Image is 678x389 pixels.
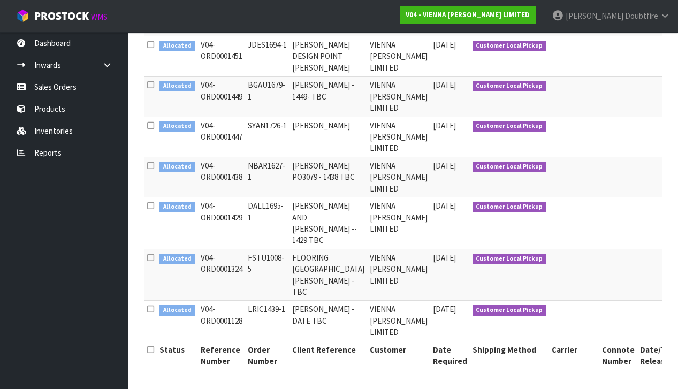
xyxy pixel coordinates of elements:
td: [PERSON_NAME] - DATE TBC [290,301,367,341]
td: V04-ORD0001451 [198,36,245,77]
span: ProStock [34,9,89,23]
td: VIENNA [PERSON_NAME] LIMITED [367,117,430,157]
td: VIENNA [PERSON_NAME] LIMITED [367,197,430,249]
td: [PERSON_NAME] AND [PERSON_NAME] -- 1429 TBC [290,197,367,249]
span: [DATE] [433,253,456,263]
td: DALL1695-1 [245,197,290,249]
td: [PERSON_NAME] - 1449- TBC [290,77,367,117]
td: LRIC1439-1 [245,301,290,341]
td: FSTU1008-5 [245,249,290,301]
td: VIENNA [PERSON_NAME] LIMITED [367,301,430,341]
th: Order Number [245,341,290,369]
td: V04-ORD0001324 [198,249,245,301]
th: Connote Number [599,341,637,369]
td: NBAR1627-1 [245,157,290,197]
td: BGAU1679-1 [245,77,290,117]
span: [DATE] [433,201,456,211]
td: VIENNA [PERSON_NAME] LIMITED [367,36,430,77]
td: V04-ORD0001447 [198,117,245,157]
small: WMS [91,12,108,22]
span: Allocated [159,305,195,316]
span: Customer Local Pickup [473,121,547,132]
td: VIENNA [PERSON_NAME] LIMITED [367,249,430,301]
span: [DATE] [433,304,456,314]
span: [DATE] [433,40,456,50]
td: V04-ORD0001429 [198,197,245,249]
td: [PERSON_NAME] [290,117,367,157]
th: Client Reference [290,341,367,369]
td: SYAN1726-1 [245,117,290,157]
span: Customer Local Pickup [473,202,547,212]
th: Reference Number [198,341,245,369]
span: Allocated [159,162,195,172]
th: Date Required [430,341,470,369]
strong: V04 - VIENNA [PERSON_NAME] LIMITED [406,10,530,19]
th: Shipping Method [470,341,550,369]
th: Carrier [549,341,599,369]
span: Allocated [159,41,195,51]
span: Allocated [159,121,195,132]
td: [PERSON_NAME] PO3079 - 1438 TBC [290,157,367,197]
td: V04-ORD0001438 [198,157,245,197]
span: Customer Local Pickup [473,41,547,51]
span: Allocated [159,254,195,264]
td: FLOORING [GEOGRAPHIC_DATA][PERSON_NAME] - TBC [290,249,367,301]
td: VIENNA [PERSON_NAME] LIMITED [367,77,430,117]
span: Customer Local Pickup [473,162,547,172]
span: Allocated [159,81,195,91]
th: Customer [367,341,430,369]
td: [PERSON_NAME] DESIGN POINT [PERSON_NAME] [290,36,367,77]
span: [PERSON_NAME] [566,11,623,21]
span: Doubtfire [625,11,658,21]
span: Customer Local Pickup [473,305,547,316]
td: VIENNA [PERSON_NAME] LIMITED [367,157,430,197]
td: V04-ORD0001128 [198,301,245,341]
span: Customer Local Pickup [473,81,547,91]
td: V04-ORD0001449 [198,77,245,117]
span: [DATE] [433,80,456,90]
td: JDES1694-1 [245,36,290,77]
img: cube-alt.png [16,9,29,22]
th: Status [157,341,198,369]
span: Customer Local Pickup [473,254,547,264]
span: Allocated [159,202,195,212]
span: [DATE] [433,120,456,131]
span: [DATE] [433,161,456,171]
